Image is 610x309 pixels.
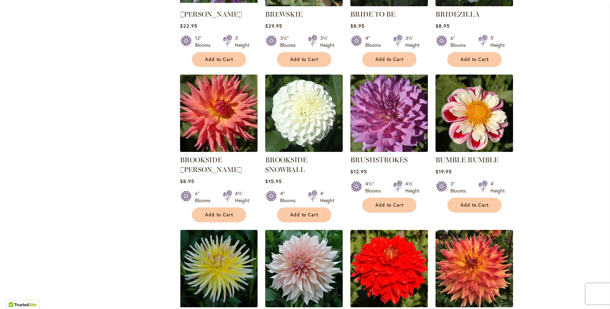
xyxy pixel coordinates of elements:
span: $15.95 [265,178,282,184]
span: Add to Cart [461,202,489,208]
img: CABANA BANANA [180,230,258,307]
div: 6" Blooms [450,35,470,49]
div: 4' Height [490,180,505,194]
a: BRIDE TO BE [350,1,428,8]
img: BRUSHSTROKES [350,75,428,152]
span: $8.95 [436,23,450,29]
a: BROOKSIDE SNOWBALL [265,147,343,153]
a: BREWSKIE [265,1,343,8]
button: Add to Cart [447,198,502,213]
button: Add to Cart [192,52,246,67]
span: Add to Cart [461,57,489,62]
button: Add to Cart [362,198,416,213]
a: BREWSKIE [265,10,302,18]
span: $12.95 [350,168,367,175]
a: BROOKSIDE CHERI [180,147,258,153]
a: Brandon Michael [180,1,258,8]
a: CABANA BANANA [180,302,258,309]
button: Add to Cart [362,52,416,67]
span: $19.95 [436,168,452,175]
button: Add to Cart [192,207,246,222]
a: BRIDEZILLA [436,1,513,8]
a: BROOKSIDE SNOWBALL [265,156,307,174]
div: 3½' Height [405,35,420,49]
div: 4½" Blooms [365,180,385,194]
span: $29.95 [265,23,282,29]
div: 3½' Height [320,35,334,49]
div: 4" Blooms [365,35,385,49]
img: Canby Crazy [436,230,513,307]
a: [PERSON_NAME] [180,10,242,18]
button: Add to Cart [447,52,502,67]
button: Add to Cart [277,52,331,67]
span: Add to Cart [205,212,234,218]
span: Add to Cart [375,202,404,208]
span: Add to Cart [290,212,319,218]
span: Add to Cart [290,57,319,62]
a: BRUSHSTROKES [350,147,428,153]
button: Add to Cart [277,207,331,222]
img: BROOKSIDE CHERI [180,75,258,152]
div: 5' Height [490,35,505,49]
a: BRUSHSTROKES [350,156,408,164]
div: 4½' Height [235,190,249,204]
a: BROOKSIDE [PERSON_NAME] [180,156,242,174]
img: CALIENTE [350,230,428,307]
img: BUMBLE RUMBLE [433,73,515,154]
img: BROOKSIDE SNOWBALL [265,75,343,152]
div: 4' Height [320,190,334,204]
iframe: Launch Accessibility Center [5,284,25,304]
a: Canby Crazy [436,302,513,309]
span: Add to Cart [205,57,234,62]
a: BRIDE TO BE [350,10,395,18]
span: $8.95 [350,23,365,29]
span: $22.95 [180,23,197,29]
a: BUMBLE RUMBLE [436,156,498,164]
div: 3" Blooms [450,180,470,194]
span: Add to Cart [375,57,404,62]
div: 3' Height [235,35,249,49]
div: 4½' Height [405,180,420,194]
div: 4" Blooms [280,190,300,204]
span: $8.95 [180,178,194,184]
div: 12" Blooms [195,35,214,49]
a: CALIENTE [350,302,428,309]
div: 3½" Blooms [280,35,300,49]
div: 6" Blooms [195,190,214,204]
a: BUMBLE RUMBLE [436,147,513,153]
a: BRIDEZILLA [436,10,480,18]
img: Café Au Lait [265,230,343,307]
a: Café Au Lait [265,302,343,309]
